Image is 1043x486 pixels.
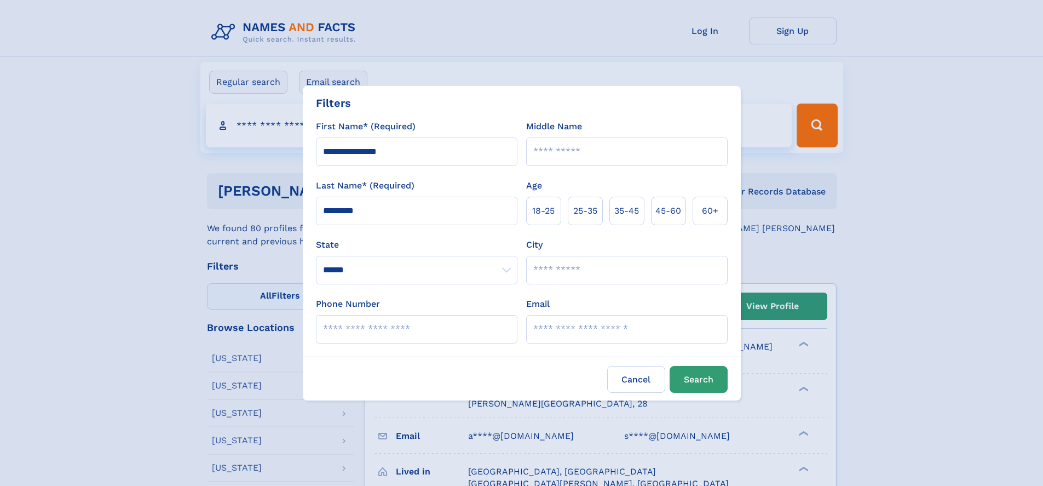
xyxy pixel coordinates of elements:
[316,95,351,111] div: Filters
[607,366,665,393] label: Cancel
[526,179,542,192] label: Age
[532,204,555,218] span: 18‑25
[670,366,728,393] button: Search
[316,179,414,192] label: Last Name* (Required)
[316,238,517,251] label: State
[702,204,718,218] span: 60+
[614,204,639,218] span: 35‑45
[316,120,416,133] label: First Name* (Required)
[573,204,597,218] span: 25‑35
[655,204,681,218] span: 45‑60
[526,238,543,251] label: City
[526,120,582,133] label: Middle Name
[316,298,380,311] label: Phone Number
[526,298,550,311] label: Email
